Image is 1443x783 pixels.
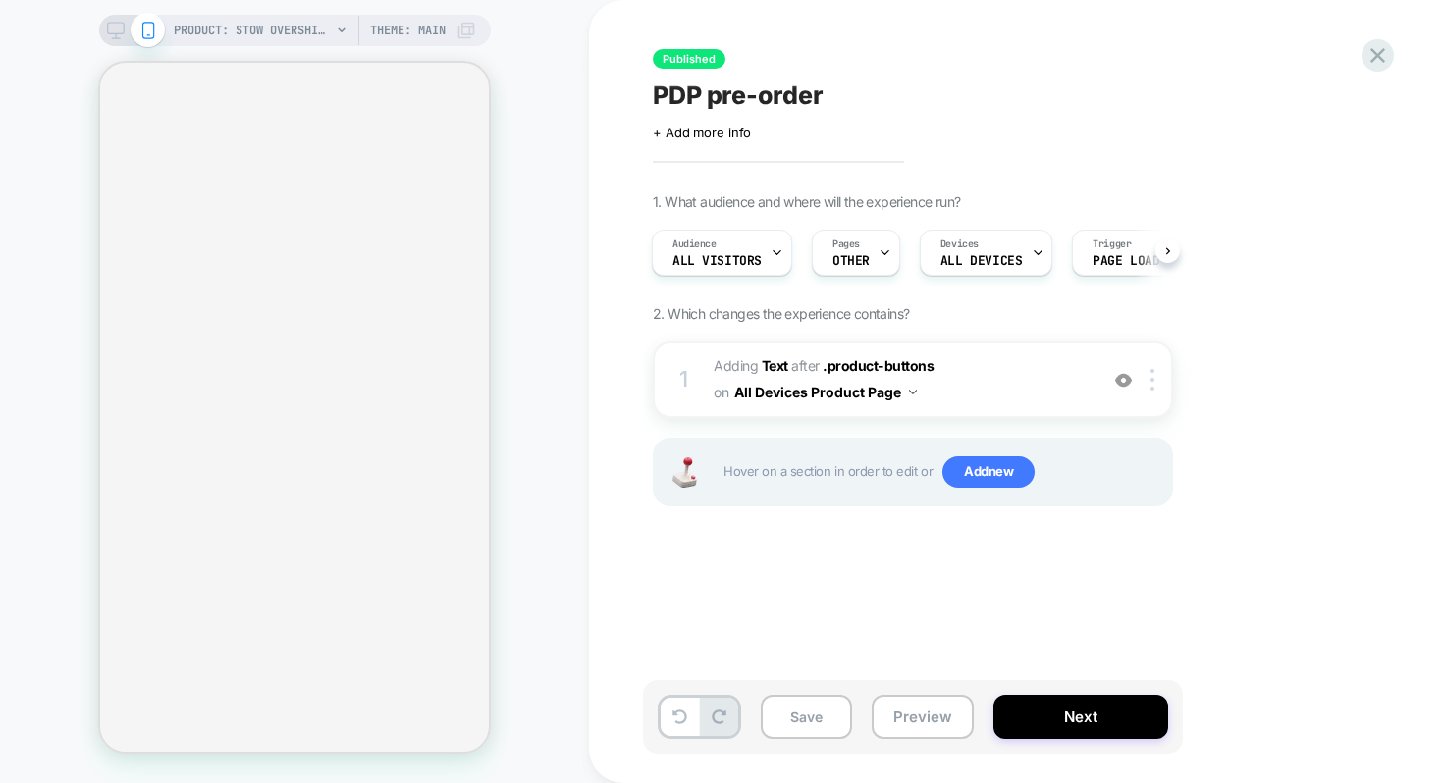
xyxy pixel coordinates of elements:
[734,378,917,406] button: All Devices Product Page
[653,125,751,140] span: + Add more info
[832,237,860,251] span: Pages
[1150,369,1154,391] img: close
[174,15,331,46] span: PRODUCT: Stow Overshirt: Brushed Twill, Mocha
[761,695,852,739] button: Save
[672,254,762,268] span: All Visitors
[791,357,820,374] span: AFTER
[909,390,917,394] img: down arrow
[940,254,1022,268] span: ALL DEVICES
[1093,254,1159,268] span: Page Load
[653,80,824,110] span: PDP pre-order
[1093,237,1131,251] span: Trigger
[674,360,694,399] div: 1
[665,457,704,488] img: Joystick
[993,695,1168,739] button: Next
[714,357,788,374] span: Adding
[1115,372,1132,389] img: crossed eye
[762,357,788,374] b: Text
[653,193,960,210] span: 1. What audience and where will the experience run?
[823,357,934,374] span: .product-buttons
[653,305,909,322] span: 2. Which changes the experience contains?
[714,380,728,404] span: on
[653,49,725,69] span: Published
[723,456,1161,488] span: Hover on a section in order to edit or
[872,695,974,739] button: Preview
[672,237,717,251] span: Audience
[940,237,979,251] span: Devices
[942,456,1035,488] span: Add new
[370,15,446,46] span: Theme: MAIN
[832,254,870,268] span: OTHER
